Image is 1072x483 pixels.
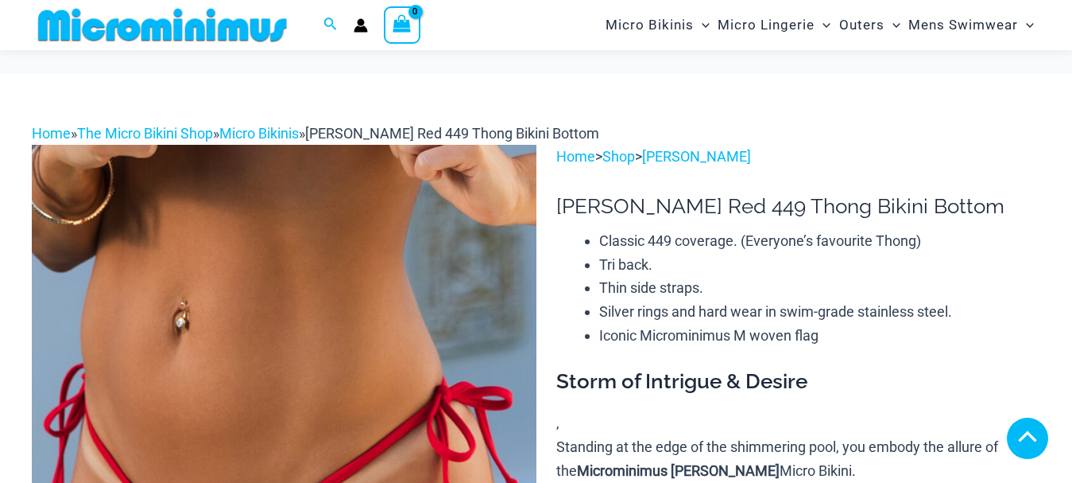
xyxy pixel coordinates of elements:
[904,5,1038,45] a: Mens SwimwearMenu ToggleMenu Toggle
[694,5,710,45] span: Menu Toggle
[1018,5,1034,45] span: Menu Toggle
[305,125,599,142] span: [PERSON_NAME] Red 449 Thong Bikini Bottom
[839,5,884,45] span: Outers
[884,5,900,45] span: Menu Toggle
[599,300,1040,324] li: Silver rings and hard wear in swim-grade stainless steel.
[556,148,595,165] a: Home
[599,2,1040,48] nav: Site Navigation
[599,276,1040,300] li: Thin side straps.
[77,125,213,142] a: The Micro Bikini Shop
[556,368,1040,395] h3: Storm of Intrigue & Desire
[908,5,1018,45] span: Mens Swimwear
[354,18,368,33] a: Account icon link
[577,462,780,479] b: Microminimus [PERSON_NAME]
[32,7,293,43] img: MM SHOP LOGO FLAT
[384,6,420,43] a: View Shopping Cart, empty
[835,5,904,45] a: OutersMenu ToggleMenu Toggle
[556,194,1040,219] h1: [PERSON_NAME] Red 449 Thong Bikini Bottom
[599,324,1040,348] li: Iconic Microminimus M woven flag
[599,229,1040,253] li: Classic 449 coverage. (Everyone’s favourite Thong)
[32,125,71,142] a: Home
[642,148,751,165] a: [PERSON_NAME]
[714,5,834,45] a: Micro LingerieMenu ToggleMenu Toggle
[815,5,830,45] span: Menu Toggle
[602,148,635,165] a: Shop
[219,125,299,142] a: Micro Bikinis
[718,5,815,45] span: Micro Lingerie
[32,125,599,142] span: » » »
[556,145,1040,169] p: > >
[599,253,1040,277] li: Tri back.
[606,5,694,45] span: Micro Bikinis
[602,5,714,45] a: Micro BikinisMenu ToggleMenu Toggle
[323,15,338,35] a: Search icon link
